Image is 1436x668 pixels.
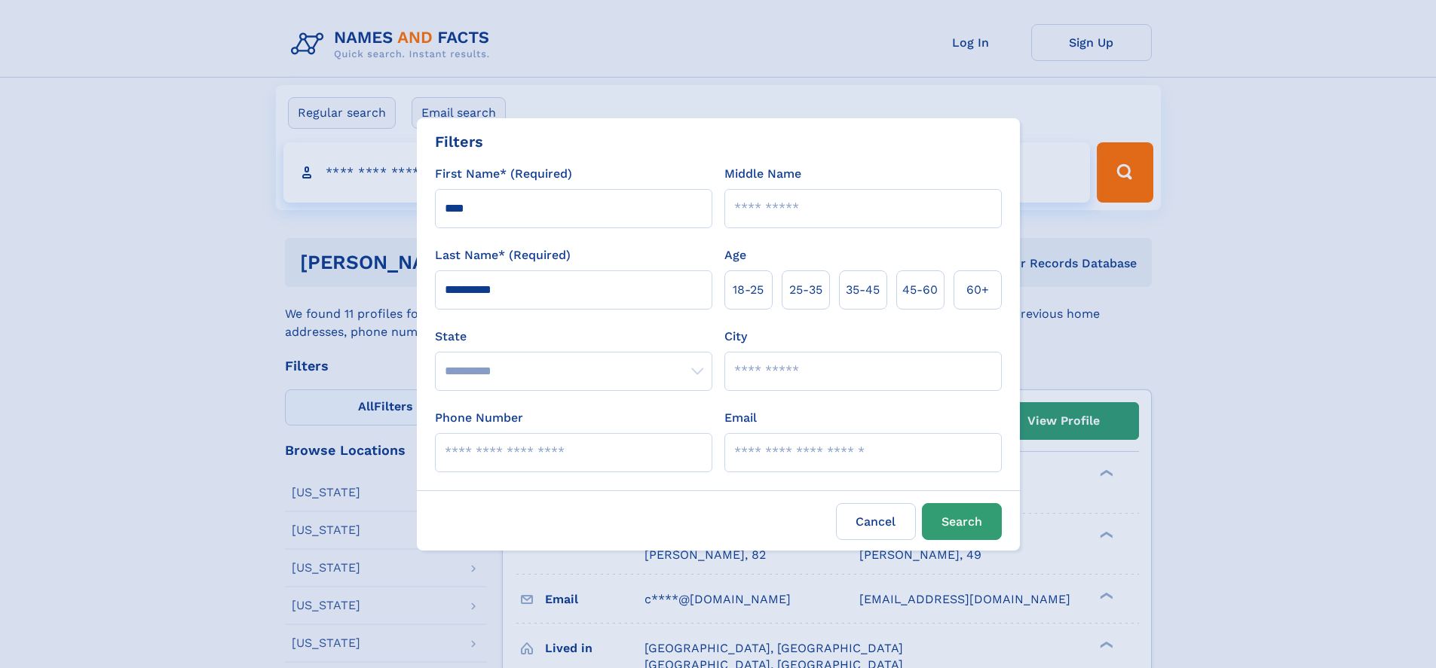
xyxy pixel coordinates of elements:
span: 60+ [966,281,989,299]
label: State [435,328,712,346]
label: First Name* (Required) [435,165,572,183]
label: Age [724,246,746,264]
label: Email [724,409,757,427]
label: Last Name* (Required) [435,246,571,264]
span: 45‑60 [902,281,938,299]
span: 18‑25 [733,281,764,299]
div: Filters [435,130,483,153]
label: Middle Name [724,165,801,183]
span: 35‑45 [846,281,880,299]
label: Cancel [836,503,916,540]
label: City [724,328,747,346]
button: Search [922,503,1002,540]
span: 25‑35 [789,281,822,299]
label: Phone Number [435,409,523,427]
